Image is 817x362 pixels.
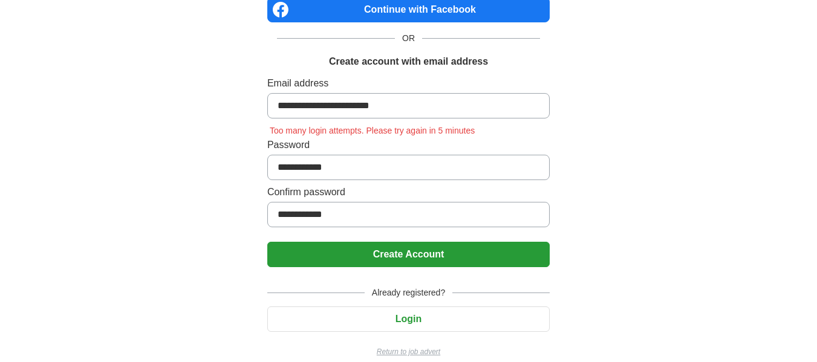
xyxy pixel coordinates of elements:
a: Login [267,314,550,324]
label: Email address [267,76,550,91]
label: Password [267,138,550,152]
span: Too many login attempts. Please try again in 5 minutes [267,126,477,135]
span: OR [395,32,422,45]
button: Login [267,306,550,332]
h1: Create account with email address [329,54,488,69]
label: Confirm password [267,185,550,199]
button: Create Account [267,242,550,267]
a: Return to job advert [267,346,550,357]
span: Already registered? [365,286,452,299]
